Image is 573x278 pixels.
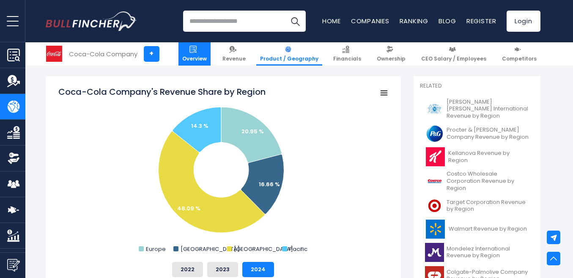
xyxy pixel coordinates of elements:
[182,55,207,62] span: Overview
[425,220,446,239] img: WMT logo
[146,245,166,253] text: Europe
[191,122,208,130] text: 14.3 %
[46,11,137,31] a: Go to homepage
[181,245,240,253] text: [GEOGRAPHIC_DATA]
[420,194,534,217] a: Target Corporation Revenue by Region
[58,86,388,255] svg: Coca-Cola Company's Revenue Share by Region
[329,42,365,66] a: Financials
[420,122,534,145] a: Procter & [PERSON_NAME] Company Revenue by Region
[351,17,389,25] a: Companies
[420,145,534,168] a: Kellanova Revenue by Region
[420,83,534,90] p: Related
[377,55,406,62] span: Ownership
[172,262,203,277] button: 2022
[177,204,200,212] text: 48.09 %
[425,99,444,118] img: PM logo
[285,11,306,32] button: Search
[219,42,249,66] a: Revenue
[420,96,534,122] a: [PERSON_NAME] [PERSON_NAME] International Revenue by Region
[333,55,361,62] span: Financials
[447,127,529,141] span: Procter & [PERSON_NAME] Company Revenue by Region
[207,262,238,277] button: 2023
[46,46,62,62] img: KO logo
[234,245,293,253] text: [GEOGRAPHIC_DATA]
[425,172,444,191] img: COST logo
[447,171,529,192] span: Costco Wholesale Corporation Revenue by Region
[425,124,444,143] img: PG logo
[420,217,534,241] a: Walmart Revenue by Region
[7,152,20,165] img: Ownership
[425,147,446,166] img: K logo
[289,245,307,253] text: Pacific
[498,42,540,66] a: Competitors
[69,49,137,59] div: Coca-Cola Company
[58,86,266,98] tspan: Coca-Cola Company's Revenue Share by Region
[466,17,496,25] a: Register
[448,150,529,164] span: Kellanova Revenue by Region
[260,55,318,62] span: Product / Geography
[256,42,322,66] a: Product / Geography
[447,99,529,120] span: [PERSON_NAME] [PERSON_NAME] International Revenue by Region
[502,55,537,62] span: Competitors
[417,42,490,66] a: CEO Salary / Employees
[507,11,540,32] a: Login
[420,168,534,194] a: Costco Wholesale Corporation Revenue by Region
[178,42,211,66] a: Overview
[421,55,486,62] span: CEO Salary / Employees
[373,42,409,66] a: Ownership
[447,199,529,213] span: Target Corporation Revenue by Region
[222,55,246,62] span: Revenue
[449,226,527,233] span: Walmart Revenue by Region
[400,17,428,25] a: Ranking
[241,127,264,135] text: 20.95 %
[144,46,159,62] a: +
[46,11,137,31] img: Bullfincher logo
[425,243,444,262] img: MDLZ logo
[322,17,341,25] a: Home
[439,17,456,25] a: Blog
[425,196,444,215] img: TGT logo
[259,180,280,188] text: 16.66 %
[420,241,534,264] a: Mondelez International Revenue by Region
[242,262,274,277] button: 2024
[447,245,529,260] span: Mondelez International Revenue by Region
